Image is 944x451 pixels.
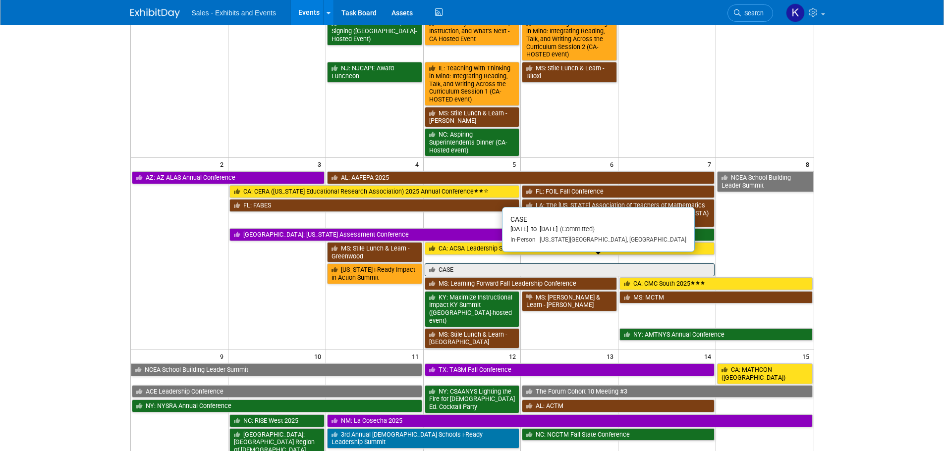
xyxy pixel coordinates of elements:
[741,9,764,17] span: Search
[327,171,715,184] a: AL: AAFEPA 2025
[619,291,812,304] a: MS: MCTM
[707,158,716,170] span: 7
[801,350,814,362] span: 15
[313,350,326,362] span: 10
[619,277,812,290] a: CA: CMC South 2025
[414,158,423,170] span: 4
[327,414,813,427] a: NM: La Cosecha 2025
[327,263,422,284] a: [US_STATE] i-Ready Impact in Action Summit
[717,363,812,384] a: CA: MATHCON ([GEOGRAPHIC_DATA])
[425,107,520,127] a: MS: Stile Lunch & Learn - [PERSON_NAME]
[510,236,536,243] span: In-Person
[805,158,814,170] span: 8
[425,385,520,413] a: NY: CSAANYS Lighting the Fire for [DEMOGRAPHIC_DATA] Ed. Cocktail Party
[510,225,686,234] div: [DATE] to [DATE]
[219,350,228,362] span: 9
[717,171,813,192] a: NCEA School Building Leader Summit
[522,291,617,311] a: MS: [PERSON_NAME] & Learn - [PERSON_NAME]
[229,185,520,198] a: CA: CERA ([US_STATE] Educational Research Association) 2025 Annual Conference
[425,328,520,349] a: MS: Stile Lunch & Learn - [GEOGRAPHIC_DATA]
[219,158,228,170] span: 2
[425,277,617,290] a: MS: Learning Forward Fall Leadership Conference
[522,385,812,398] a: The Forum Cohort 10 Meeting #3
[327,62,422,82] a: NJ: NJCAPE Award Luncheon
[327,428,520,449] a: 3rd Annual [DEMOGRAPHIC_DATA] Schools i-Ready Leadership Summit
[425,128,520,156] a: NC: Aspiring Superintendents Dinner (CA-Hosted event)
[522,199,715,227] a: LA: The [US_STATE] Association of Teachers of Mathematics (LATM) and the [US_STATE] Science Teach...
[425,242,715,255] a: CA: ACSA Leadership Summit 2025
[229,414,325,427] a: NC: RISE West 2025
[327,242,422,262] a: MS: Stile Lunch & Learn - Greenwood
[425,363,715,376] a: TX: TASM Fall Conference
[522,185,715,198] a: FL: FOIL Fall Conference
[606,350,618,362] span: 13
[727,4,773,22] a: Search
[132,171,325,184] a: AZ: AZ ALAS Annual Conference
[536,236,686,243] span: [US_STATE][GEOGRAPHIC_DATA], [GEOGRAPHIC_DATA]
[132,385,422,398] a: ACE Leadership Conference
[609,158,618,170] span: 6
[557,225,595,233] span: (Committed)
[703,350,716,362] span: 14
[131,363,422,376] a: NCEA School Building Leader Summit
[425,17,520,45] a: IL: i-Ready in Action: Data, Instruction, and What’s Next - CA Hosted Event
[511,158,520,170] span: 5
[508,350,520,362] span: 12
[619,328,812,341] a: NY: AMTNYS Annual Conference
[522,62,617,82] a: MS: Stile Lunch & Learn - Biloxi
[522,428,715,441] a: NC: NCCTM Fall State Conference
[229,228,520,241] a: [GEOGRAPHIC_DATA]: [US_STATE] Assessment Conference
[229,199,520,212] a: FL: FABES
[425,263,715,276] a: CASE
[786,3,805,22] img: Kara Haven
[522,400,715,412] a: AL: ACTM
[411,350,423,362] span: 11
[130,8,180,18] img: ExhibitDay
[317,158,326,170] span: 3
[425,62,520,106] a: IL: Teaching with Thinking in Mind: Integrating Reading, Talk, and Writing Across the Curriculum ...
[425,291,520,327] a: KY: Maximize Instructional Impact KY Summit ([GEOGRAPHIC_DATA]-hosted event)
[327,17,422,45] a: CT: CALAS Luncheon/Book Signing ([GEOGRAPHIC_DATA]-Hosted Event)
[510,215,527,223] span: CASE
[132,400,422,412] a: NY: NYSRA Annual Conference
[192,9,276,17] span: Sales - Exhibits and Events
[522,17,617,61] a: IL: Teaching with Thinking in Mind: Integrating Reading, Talk, and Writing Across the Curriculum ...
